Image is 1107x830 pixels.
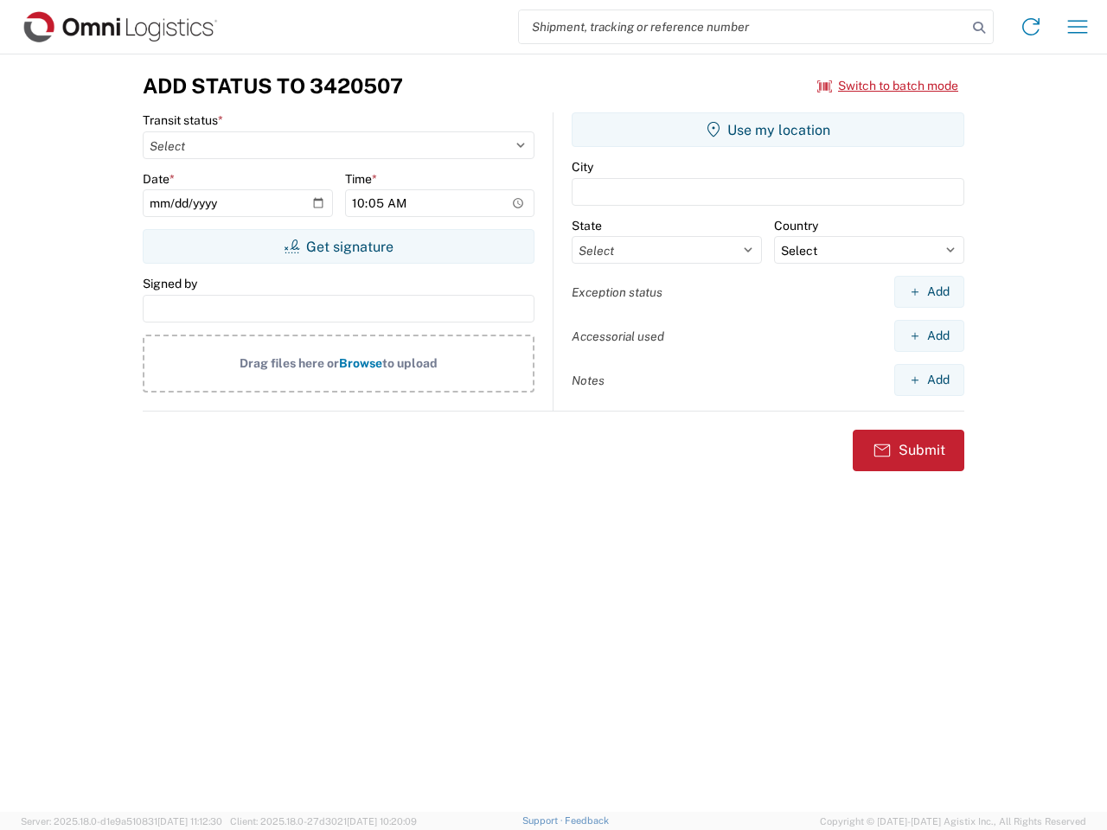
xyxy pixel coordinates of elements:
[853,430,964,471] button: Submit
[240,356,339,370] span: Drag files here or
[572,218,602,233] label: State
[230,816,417,827] span: Client: 2025.18.0-27d3021
[519,10,967,43] input: Shipment, tracking or reference number
[572,329,664,344] label: Accessorial used
[157,816,222,827] span: [DATE] 11:12:30
[774,218,818,233] label: Country
[572,373,605,388] label: Notes
[143,73,403,99] h3: Add Status to 3420507
[382,356,438,370] span: to upload
[143,171,175,187] label: Date
[820,814,1086,829] span: Copyright © [DATE]-[DATE] Agistix Inc., All Rights Reserved
[572,284,662,300] label: Exception status
[143,229,534,264] button: Get signature
[347,816,417,827] span: [DATE] 10:20:09
[345,171,377,187] label: Time
[21,816,222,827] span: Server: 2025.18.0-d1e9a510831
[572,159,593,175] label: City
[143,276,197,291] label: Signed by
[565,815,609,826] a: Feedback
[572,112,964,147] button: Use my location
[143,112,223,128] label: Transit status
[894,364,964,396] button: Add
[894,276,964,308] button: Add
[817,72,958,100] button: Switch to batch mode
[522,815,566,826] a: Support
[894,320,964,352] button: Add
[339,356,382,370] span: Browse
